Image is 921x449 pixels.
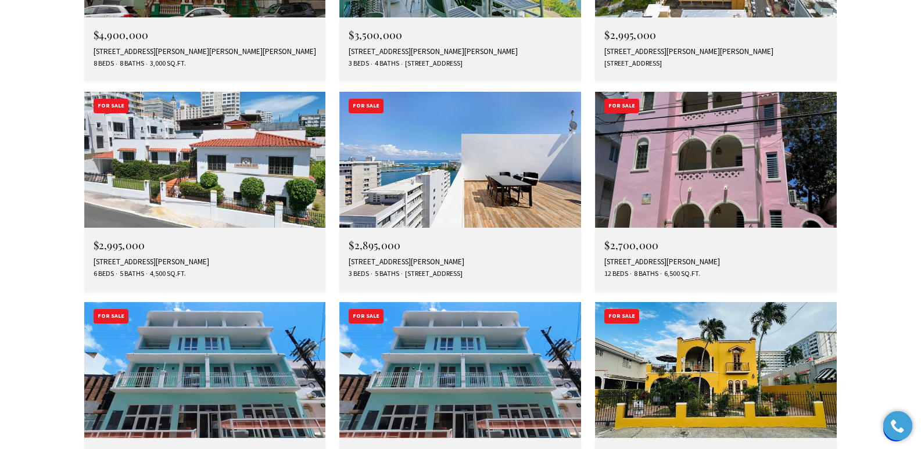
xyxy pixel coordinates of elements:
span: $3,500,000 [349,28,402,42]
span: 8 Baths [117,59,144,69]
div: For Sale [94,309,128,324]
span: [STREET_ADDRESS] [604,59,662,69]
a: For Sale $2,895,000 [STREET_ADDRESS][PERSON_NAME] 3 Beds 5 Baths [STREET_ADDRESS] [339,92,581,290]
span: $4,900,000 [94,28,149,42]
span: $2,995,000 [94,238,145,252]
span: 5 Baths [117,269,144,279]
span: $2,995,000 [604,28,656,42]
div: For Sale [94,99,128,113]
div: [STREET_ADDRESS][PERSON_NAME] [604,257,827,267]
div: [STREET_ADDRESS][PERSON_NAME][PERSON_NAME][PERSON_NAME] [94,47,317,56]
span: $2,895,000 [349,238,400,252]
div: [STREET_ADDRESS][PERSON_NAME][PERSON_NAME] [349,47,572,56]
a: For Sale $2,700,000 [STREET_ADDRESS][PERSON_NAME] 12 Beds 8 Baths 6,500 Sq.Ft. [595,92,837,290]
span: 12 Beds [604,269,628,279]
div: For Sale [604,309,639,324]
span: 5 Baths [372,269,399,279]
span: 4,500 Sq.Ft. [147,269,186,279]
div: [STREET_ADDRESS][PERSON_NAME] [94,257,317,267]
span: 8 Baths [631,269,658,279]
span: [STREET_ADDRESS] [402,269,463,279]
div: For Sale [349,99,384,113]
span: $2,700,000 [604,238,658,252]
span: [STREET_ADDRESS] [402,59,463,69]
div: [STREET_ADDRESS][PERSON_NAME] [349,257,572,267]
span: 6 Beds [94,269,114,279]
span: 3,000 Sq.Ft. [147,59,186,69]
span: 6,500 Sq.Ft. [661,269,700,279]
div: For Sale [604,99,639,113]
div: For Sale [349,309,384,324]
span: 3 Beds [349,59,369,69]
a: For Sale $2,995,000 [STREET_ADDRESS][PERSON_NAME] 6 Beds 5 Baths 4,500 Sq.Ft. [84,92,326,290]
span: 4 Baths [372,59,399,69]
div: [STREET_ADDRESS][PERSON_NAME][PERSON_NAME] [604,47,827,56]
span: 8 Beds [94,59,114,69]
span: 3 Beds [349,269,369,279]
